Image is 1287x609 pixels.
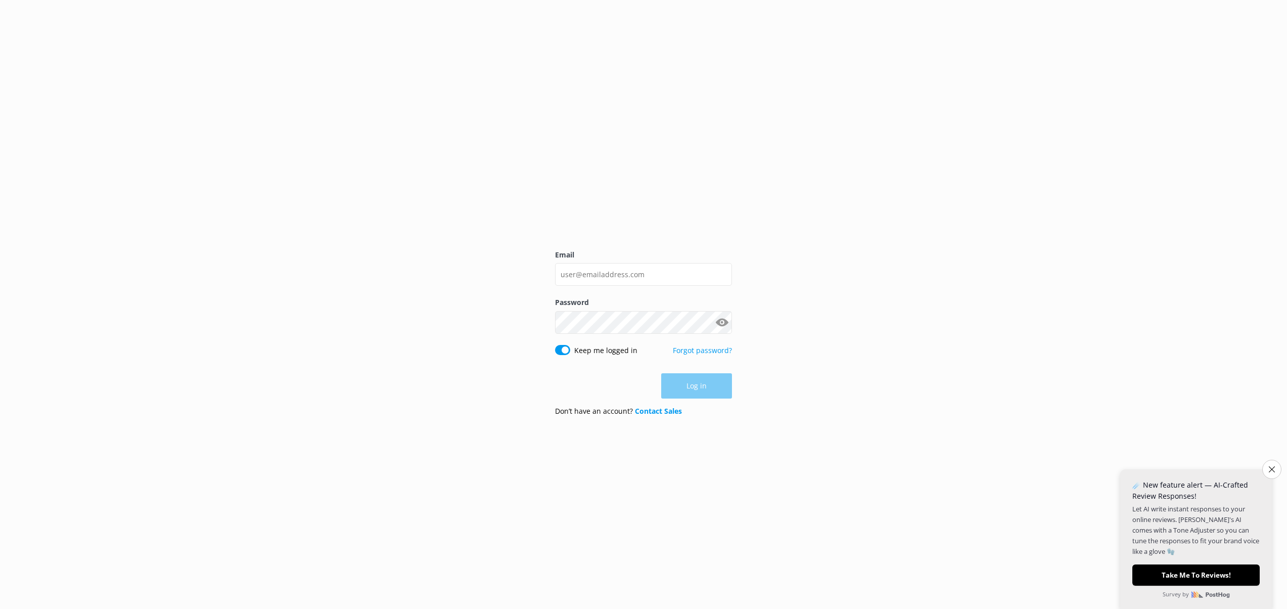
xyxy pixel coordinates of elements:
[555,263,732,286] input: user@emailaddress.com
[574,345,637,356] label: Keep me logged in
[555,249,732,260] label: Email
[635,406,682,416] a: Contact Sales
[673,345,732,355] a: Forgot password?
[555,297,732,308] label: Password
[555,406,682,417] p: Don’t have an account?
[712,312,732,332] button: Show password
